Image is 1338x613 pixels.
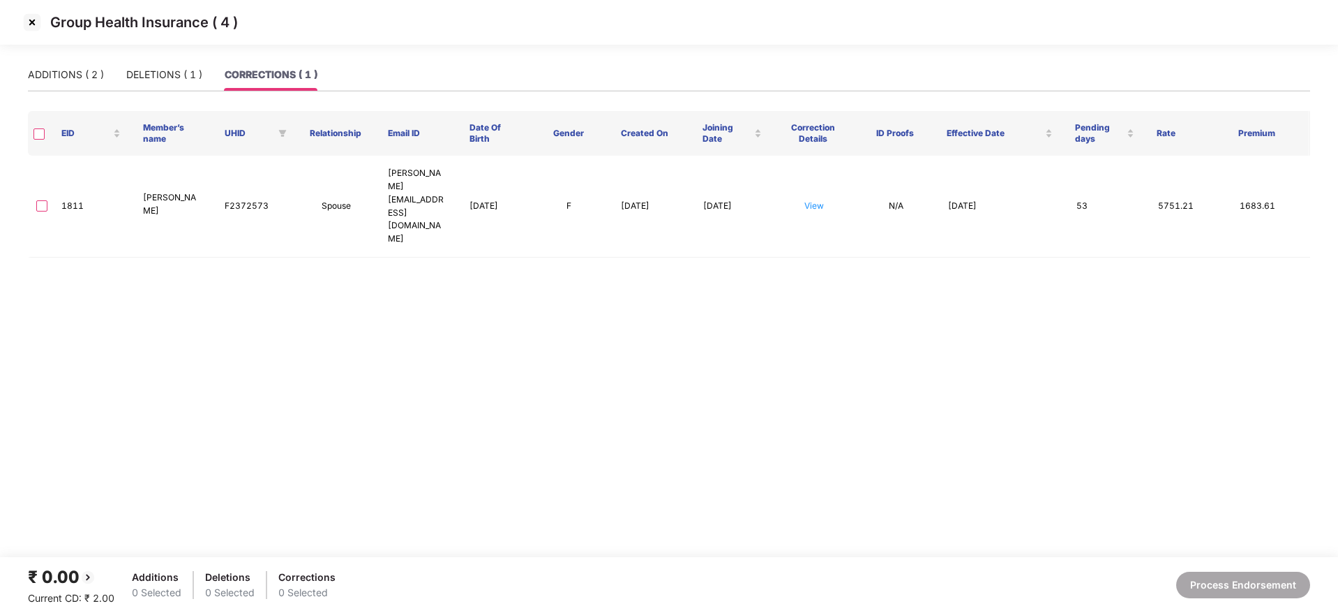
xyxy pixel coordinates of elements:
div: 0 Selected [205,585,255,600]
span: filter [276,125,290,142]
p: Group Health Insurance ( 4 ) [50,14,238,31]
th: Premium [1227,111,1309,156]
span: Current CD: ₹ 2.00 [28,592,114,604]
div: ₹ 0.00 [28,564,114,591]
span: Pending days [1075,122,1124,145]
div: Corrections [278,570,336,585]
td: 5751.21 [1147,156,1228,258]
div: 0 Selected [132,585,181,600]
td: Spouse [295,156,377,258]
th: Gender [528,111,610,156]
a: View [804,200,824,211]
th: Relationship [295,111,377,156]
td: F2372573 [213,156,295,258]
td: F [528,156,610,258]
td: [PERSON_NAME][EMAIL_ADDRESS][DOMAIN_NAME] [377,156,458,258]
th: ID Proofs [854,111,935,156]
div: DELETIONS ( 1 ) [126,67,202,82]
th: Email ID [377,111,458,156]
div: Deletions [205,570,255,585]
td: [DATE] [692,156,774,258]
td: [DATE] [458,156,528,258]
span: Joining Date [702,122,751,145]
td: N/A [855,156,937,258]
td: 1811 [50,156,132,258]
th: Effective Date [935,111,1064,156]
div: ADDITIONS ( 2 ) [28,67,104,82]
span: UHID [225,128,273,139]
img: svg+xml;base64,PHN2ZyBpZD0iQ3Jvc3MtMzJ4MzIiIHhtbG5zPSJodHRwOi8vd3d3LnczLm9yZy8yMDAwL3N2ZyIgd2lkdG... [21,11,43,34]
td: [DATE] [937,156,1065,258]
span: Effective Date [947,128,1042,139]
span: EID [61,128,110,139]
th: Member’s name [132,111,213,156]
button: Process Endorsement [1176,572,1310,598]
th: Created On [610,111,691,156]
span: filter [278,129,287,138]
th: Pending days [1064,111,1145,156]
td: 1683.61 [1228,156,1310,258]
th: EID [50,111,132,156]
td: [DATE] [610,156,691,258]
th: Correction Details [773,111,855,156]
div: CORRECTIONS ( 1 ) [225,67,317,82]
th: Date Of Birth [458,111,528,156]
td: 53 [1065,156,1147,258]
div: 0 Selected [278,585,336,600]
img: svg+xml;base64,PHN2ZyBpZD0iQmFjay0yMHgyMCIgeG1sbnM9Imh0dHA6Ly93d3cudzMub3JnLzIwMDAvc3ZnIiB3aWR0aD... [80,569,96,586]
div: Additions [132,570,181,585]
th: Joining Date [691,111,773,156]
p: [PERSON_NAME] [143,191,202,218]
th: Rate [1145,111,1227,156]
